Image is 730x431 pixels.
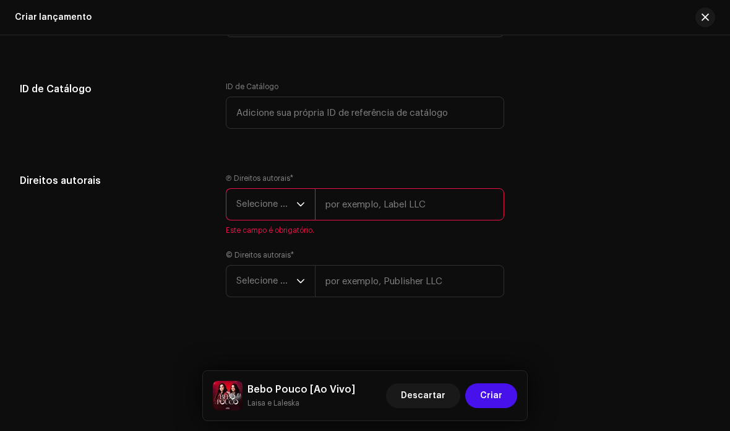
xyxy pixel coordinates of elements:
[226,97,505,129] input: Adicione sua própria ID de referência de catálogo
[315,265,505,297] input: por exemplo, Publisher LLC
[226,175,290,182] font: Ⓟ Direitos autorais
[247,397,355,409] small: Bebo Pouco [Ao Vivo]
[236,276,304,285] font: Selecione o ano
[20,82,206,97] h5: ID de Catálogo
[296,266,305,297] div: gatilho suspenso
[386,383,460,408] button: Descartar
[226,251,291,259] font: © Direitos autorais
[315,188,505,220] input: por exemplo, Label LLC
[480,383,502,408] span: Criar
[226,227,314,234] font: Este campo é obrigatório.
[296,189,305,220] div: gatilho suspenso
[226,83,278,90] font: ID de Catálogo
[247,382,355,397] h5: Bebo Pouco [Ao Vivo]
[236,189,296,220] span: Selecione o ano
[401,391,445,400] font: Descartar
[236,266,296,297] span: Selecione o ano
[247,399,299,407] font: Laisa e Laleska
[465,383,517,408] button: Criar
[213,381,243,411] img: e3930666-ea95-4fca-870a-f3f647165603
